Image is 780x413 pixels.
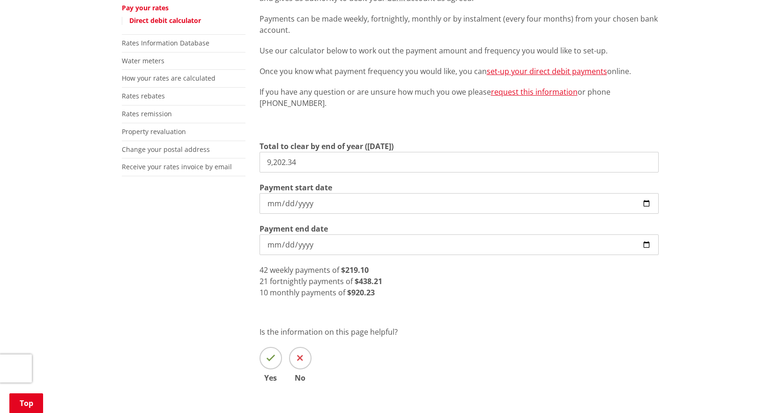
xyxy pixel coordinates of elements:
[122,145,210,154] a: Change your postal address
[270,265,339,275] span: weekly payments of
[9,393,43,413] a: Top
[260,374,282,382] span: Yes
[487,66,607,76] a: set-up your direct debit payments
[260,66,659,77] p: Once you know what payment frequency you would like, you can online.
[122,56,164,65] a: Water meters
[260,223,328,234] label: Payment end date
[260,86,659,109] p: If you have any question or are unsure how much you owe please or phone [PHONE_NUMBER].
[270,287,345,298] span: monthly payments of
[260,13,659,36] p: Payments can be made weekly, fortnightly, monthly or by instalment (every four months) from your ...
[260,141,394,152] label: Total to clear by end of year ([DATE])
[129,16,201,25] a: Direct debit calculator
[737,374,771,407] iframe: Messenger Launcher
[122,91,165,100] a: Rates rebates
[260,45,659,56] p: Use our calculator below to work out the payment amount and frequency you would like to set-up.
[260,182,332,193] label: Payment start date
[122,3,169,12] a: Pay your rates
[270,276,353,286] span: fortnightly payments of
[122,127,186,136] a: Property revaluation
[260,276,268,286] span: 21
[122,162,232,171] a: Receive your rates invoice by email
[347,287,375,298] strong: $920.23
[122,74,215,83] a: How your rates are calculated
[260,287,268,298] span: 10
[260,265,268,275] span: 42
[122,109,172,118] a: Rates remission
[491,87,578,97] a: request this information
[260,326,659,338] p: Is the information on this page helpful?
[355,276,382,286] strong: $438.21
[289,374,312,382] span: No
[122,38,209,47] a: Rates Information Database
[341,265,369,275] strong: $219.10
